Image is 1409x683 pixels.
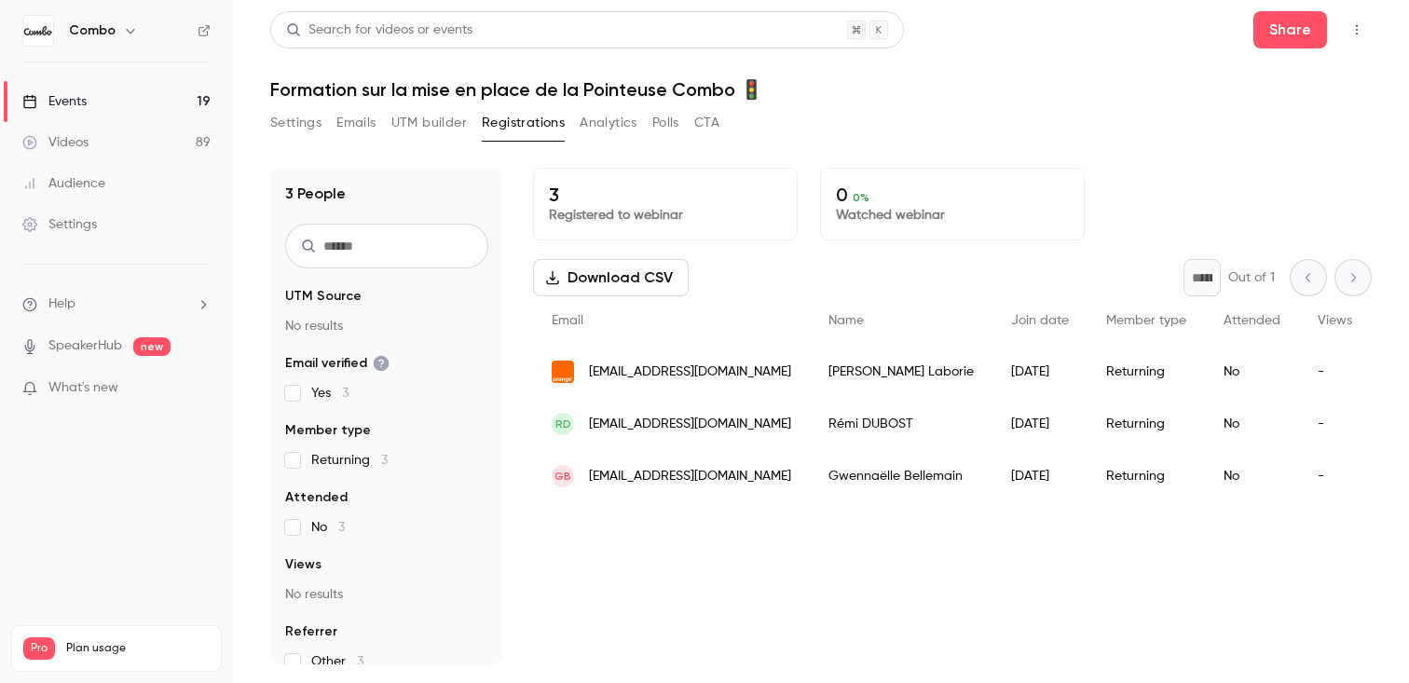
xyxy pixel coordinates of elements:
span: Attended [285,488,348,507]
span: 3 [357,655,363,668]
span: Views [285,555,321,574]
button: Analytics [580,108,637,138]
div: Gwennaëlle Bellemain [810,450,992,502]
span: Other [311,652,363,671]
span: Pro [23,637,55,660]
span: UTM Source [285,287,362,306]
div: No [1205,398,1299,450]
span: Email [552,314,583,327]
section: facet-groups [285,287,488,671]
button: CTA [694,108,719,138]
div: - [1299,346,1371,398]
button: Registrations [482,108,565,138]
div: No [1205,346,1299,398]
div: - [1299,398,1371,450]
div: - [1299,450,1371,502]
span: [EMAIL_ADDRESS][DOMAIN_NAME] [589,362,791,382]
span: 3 [338,521,345,534]
div: [DATE] [992,398,1088,450]
p: 0 [836,184,1069,206]
div: Search for videos or events [286,20,472,40]
span: What's new [48,378,118,398]
span: Attended [1224,314,1280,327]
span: [EMAIL_ADDRESS][DOMAIN_NAME] [589,415,791,434]
p: No results [285,317,488,335]
span: 0 % [853,191,869,204]
li: help-dropdown-opener [22,294,211,314]
div: Videos [22,133,89,152]
span: RD [555,416,571,432]
button: Settings [270,108,321,138]
span: No [311,518,345,537]
h1: 3 People [285,183,346,205]
span: 3 [342,387,349,400]
button: Share [1253,11,1327,48]
div: [DATE] [992,346,1088,398]
span: Member type [285,421,371,440]
h1: Formation sur la mise en place de la Pointeuse Combo 🚦 [270,78,1372,101]
span: Referrer [285,622,337,641]
div: [DATE] [992,450,1088,502]
span: 3 [381,454,388,467]
div: No [1205,450,1299,502]
span: Plan usage [66,641,210,656]
div: Returning [1088,450,1205,502]
span: Join date [1011,314,1069,327]
span: [EMAIL_ADDRESS][DOMAIN_NAME] [589,467,791,486]
span: Returning [311,451,388,470]
div: Rémi DUBOST [810,398,992,450]
p: Registered to webinar [549,206,782,225]
div: Events [22,92,87,111]
span: Member type [1106,314,1186,327]
img: Combo [23,16,53,46]
h6: Combo [69,21,116,40]
span: Email verified [285,354,390,373]
div: Settings [22,215,97,234]
img: orange.fr [552,361,574,383]
p: 3 [549,184,782,206]
span: Help [48,294,75,314]
p: Watched webinar [836,206,1069,225]
div: Returning [1088,398,1205,450]
span: Name [828,314,864,327]
span: GB [554,468,571,485]
a: SpeakerHub [48,336,122,356]
span: Views [1318,314,1352,327]
button: UTM builder [391,108,467,138]
iframe: Noticeable Trigger [188,380,211,397]
span: Yes [311,384,349,403]
p: No results [285,585,488,604]
button: Polls [652,108,679,138]
div: Audience [22,174,105,193]
button: Download CSV [533,259,689,296]
div: Returning [1088,346,1205,398]
button: Emails [336,108,376,138]
p: Out of 1 [1228,268,1275,287]
div: [PERSON_NAME] Laborie [810,346,992,398]
span: new [133,337,171,356]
